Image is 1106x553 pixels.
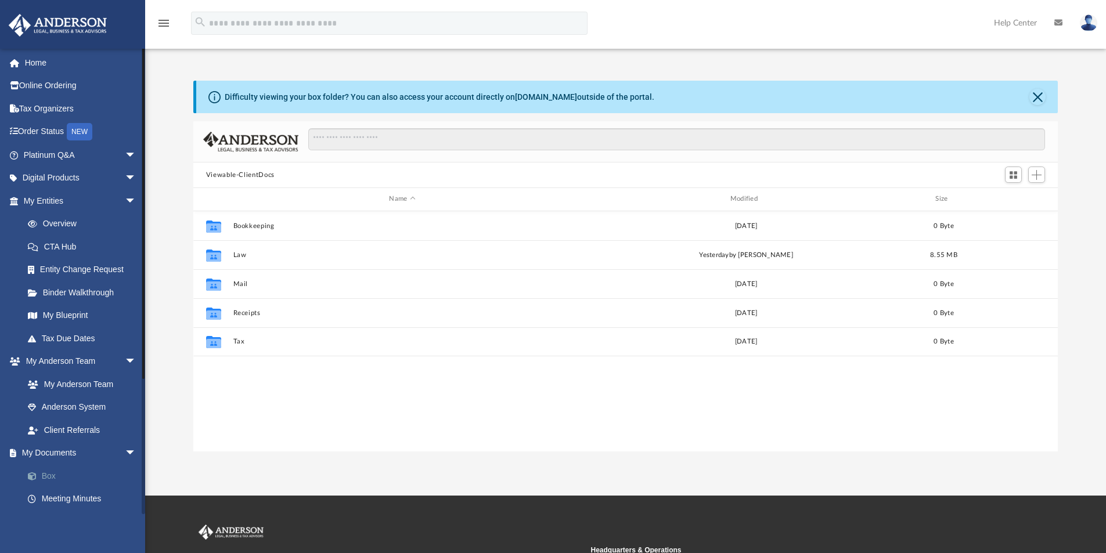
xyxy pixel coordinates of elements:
button: Add [1028,167,1046,183]
a: Digital Productsarrow_drop_down [8,167,154,190]
span: 0 Byte [934,280,954,287]
a: Entity Change Request [16,258,154,281]
div: Name [232,194,571,204]
button: Receipts [233,309,571,317]
span: 0 Byte [934,309,954,316]
i: menu [157,16,171,30]
span: 0 Byte [934,338,954,345]
button: Mail [233,280,571,288]
a: My Documentsarrow_drop_down [8,442,154,465]
a: [DOMAIN_NAME] [515,92,577,102]
div: [DATE] [577,308,915,318]
div: [DATE] [577,221,915,231]
button: Close [1029,89,1046,105]
div: [DATE] [577,337,915,347]
div: id [199,194,228,204]
a: Forms Library [16,510,148,533]
a: CTA Hub [16,235,154,258]
a: Meeting Minutes [16,487,154,511]
a: Home [8,51,154,74]
div: Modified [577,194,916,204]
button: Tax [233,338,571,345]
div: by [PERSON_NAME] [577,250,915,260]
span: 0 Byte [934,222,954,229]
div: Size [920,194,967,204]
img: User Pic [1080,15,1097,31]
img: Anderson Advisors Platinum Portal [196,525,266,540]
a: Platinum Q&Aarrow_drop_down [8,143,154,167]
a: Online Ordering [8,74,154,97]
span: arrow_drop_down [125,442,148,465]
a: Overview [16,212,154,236]
span: 8.55 MB [930,251,957,258]
button: Law [233,251,571,259]
div: NEW [67,123,92,140]
button: Switch to Grid View [1005,167,1022,183]
a: menu [157,22,171,30]
img: Anderson Advisors Platinum Portal [5,14,110,37]
a: Anderson System [16,396,148,419]
span: arrow_drop_down [125,189,148,213]
span: arrow_drop_down [125,143,148,167]
span: yesterday [699,251,729,258]
a: Order StatusNEW [8,120,154,144]
div: grid [193,211,1058,451]
a: My Anderson Teamarrow_drop_down [8,350,148,373]
span: arrow_drop_down [125,167,148,190]
a: Tax Organizers [8,97,154,120]
a: My Entitiesarrow_drop_down [8,189,154,212]
button: Bookkeeping [233,222,571,230]
a: Tax Due Dates [16,327,154,350]
div: Difficulty viewing your box folder? You can also access your account directly on outside of the p... [225,91,654,103]
a: My Anderson Team [16,373,142,396]
input: Search files and folders [308,128,1045,150]
button: Viewable-ClientDocs [206,170,275,180]
span: arrow_drop_down [125,350,148,374]
i: search [194,16,207,28]
div: [DATE] [577,279,915,289]
a: Binder Walkthrough [16,281,154,304]
a: Client Referrals [16,418,148,442]
div: id [972,194,1053,204]
a: Box [16,464,154,487]
a: My Blueprint [16,304,148,327]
